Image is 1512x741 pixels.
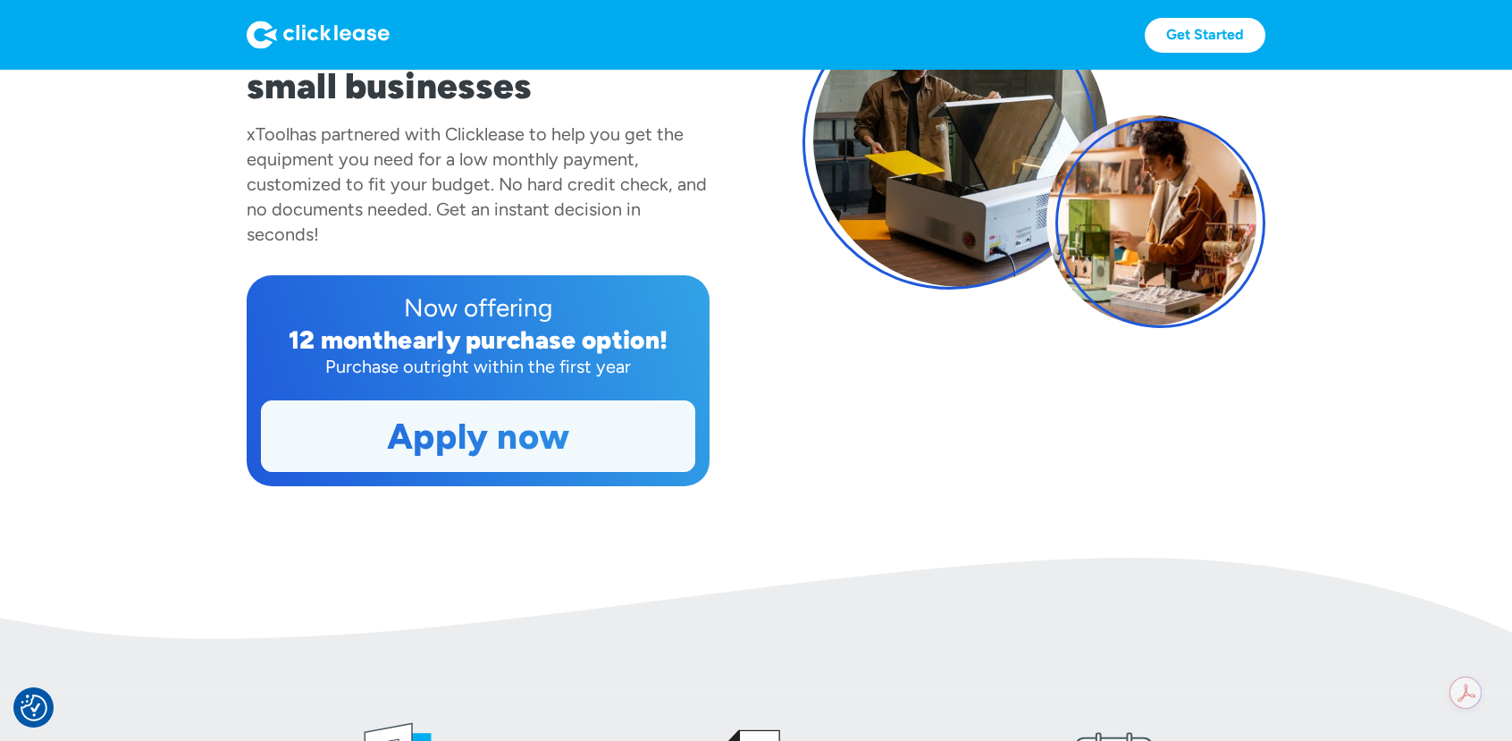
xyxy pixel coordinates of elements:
[21,695,47,721] img: Revisit consent button
[1145,18,1265,53] a: Get Started
[261,354,695,379] div: Purchase outright within the first year
[261,290,695,325] div: Now offering
[262,401,694,471] a: Apply now
[247,21,390,49] img: Logo
[247,123,290,145] div: xTool
[398,324,668,355] div: early purchase option!
[21,695,47,721] button: Consent Preferences
[247,123,707,245] div: has partnered with Clicklease to help you get the equipment you need for a low monthly payment, c...
[289,324,399,355] div: 12 month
